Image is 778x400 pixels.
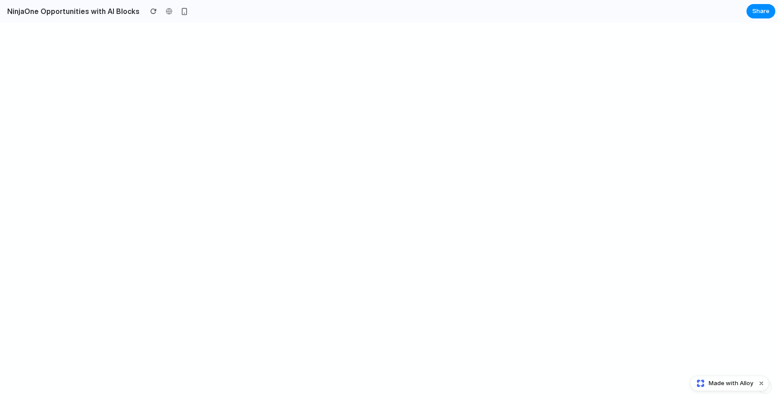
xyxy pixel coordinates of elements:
a: Made with Alloy [691,379,754,388]
button: Share [746,4,775,18]
h2: NinjaOne Opportunities with AI Blocks [4,6,140,17]
span: Made with Alloy [709,379,753,388]
span: Share [752,7,769,16]
button: Dismiss watermark [756,378,767,389]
